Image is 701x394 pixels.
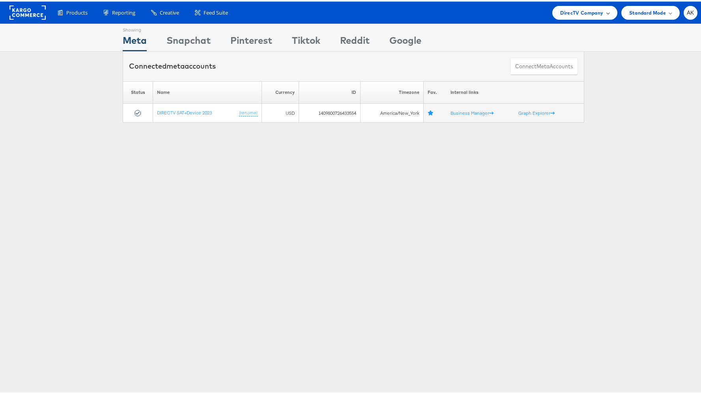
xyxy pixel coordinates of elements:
span: Standard Mode [629,7,666,15]
div: Reddit [340,32,370,50]
span: AK [687,9,694,14]
a: Business Manager [451,108,494,114]
span: Reporting [112,7,135,15]
th: Status [123,80,153,102]
th: Currency [262,80,299,102]
div: Google [389,32,421,50]
span: meta [166,60,185,69]
a: Graph Explorer [518,108,555,114]
span: meta [536,61,550,69]
div: Pinterest [230,32,272,50]
span: Feed Suite [204,7,228,15]
div: Meta [123,32,147,50]
span: DirecTV Company [560,7,603,15]
th: Timezone [360,80,423,102]
span: Creative [160,7,179,15]
th: Name [153,80,262,102]
td: USD [262,102,299,121]
div: Connected accounts [129,60,216,70]
th: ID [299,80,360,102]
a: DIRECTV SAT+Device 2023 [157,108,212,114]
td: America/New_York [360,102,423,121]
div: Showing [123,22,147,32]
a: (rename) [239,108,258,115]
span: Products [66,7,88,15]
div: Tiktok [292,32,320,50]
td: 1409800726433554 [299,102,360,121]
button: ConnectmetaAccounts [510,56,578,74]
div: Snapchat [166,32,211,50]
